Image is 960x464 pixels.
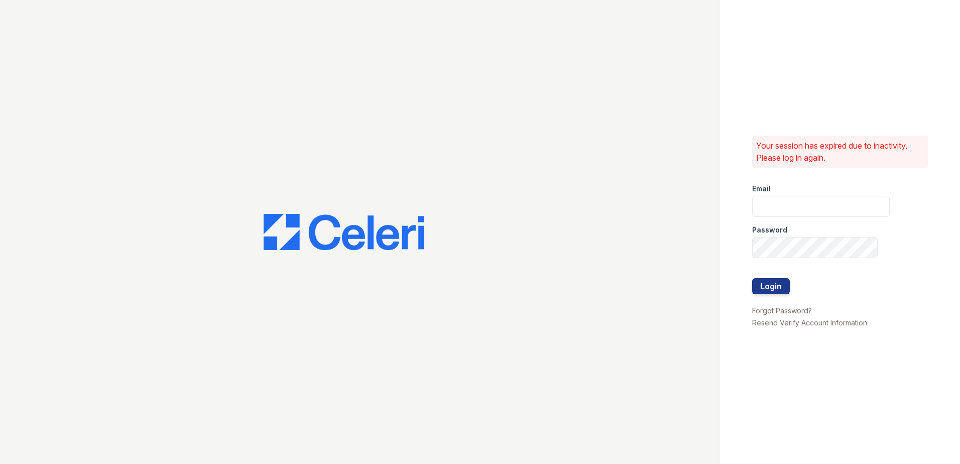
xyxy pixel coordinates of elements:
[756,140,924,164] p: Your session has expired due to inactivity. Please log in again.
[752,278,790,294] button: Login
[752,318,867,327] a: Resend Verify Account Information
[752,306,812,315] a: Forgot Password?
[752,225,787,235] label: Password
[264,214,424,250] img: CE_Logo_Blue-a8612792a0a2168367f1c8372b55b34899dd931a85d93a1a3d3e32e68fde9ad4.png
[752,184,771,194] label: Email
